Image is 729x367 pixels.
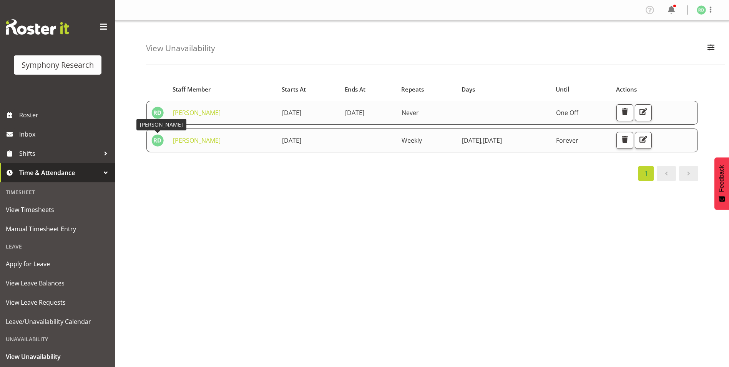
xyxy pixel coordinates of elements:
span: Starts At [282,85,306,94]
a: Apply for Leave [2,254,113,274]
a: Leave/Unavailability Calendar [2,312,113,331]
span: [DATE] [282,136,301,145]
span: Ends At [345,85,365,94]
a: View Leave Requests [2,293,113,312]
div: Symphony Research [22,59,94,71]
button: Filter Employees [703,40,719,57]
a: View Leave Balances [2,274,113,293]
span: Roster [19,109,111,121]
img: reena-docker5425.jpg [151,134,164,147]
span: Staff Member [173,85,211,94]
span: Days [462,85,475,94]
div: Leave [2,239,113,254]
span: Apply for Leave [6,258,110,270]
span: Leave/Unavailability Calendar [6,316,110,327]
a: View Timesheets [2,200,113,219]
span: [DATE] [462,136,483,145]
span: View Leave Balances [6,277,110,289]
img: Rosterit website logo [6,19,69,35]
span: Time & Attendance [19,167,100,178]
span: [DATE] [345,108,364,117]
button: Edit Unavailability [635,104,652,121]
span: Manual Timesheet Entry [6,223,110,235]
button: Delete Unavailability [616,132,633,149]
button: Delete Unavailability [616,104,633,121]
span: View Leave Requests [6,297,110,308]
span: View Timesheets [6,204,110,215]
h4: View Unavailability [146,44,215,53]
a: Manual Timesheet Entry [2,219,113,239]
span: One Off [556,108,578,117]
span: Until [556,85,569,94]
span: [DATE] [282,108,301,117]
button: Feedback - Show survey [714,157,729,210]
span: Repeats [401,85,424,94]
div: Timesheet [2,184,113,200]
span: Actions [616,85,637,94]
a: View Unavailability [2,347,113,366]
div: Unavailability [2,331,113,347]
span: Forever [556,136,578,145]
img: reena-docker5425.jpg [151,107,164,119]
a: [PERSON_NAME] [173,136,221,145]
span: Weekly [402,136,422,145]
button: Edit Unavailability [635,132,652,149]
span: Inbox [19,128,111,140]
span: , [481,136,483,145]
a: [PERSON_NAME] [173,108,221,117]
span: Feedback [718,165,725,192]
img: reena-docker5425.jpg [697,5,706,15]
span: View Unavailability [6,351,110,362]
span: Never [402,108,419,117]
span: [DATE] [483,136,502,145]
span: Shifts [19,148,100,159]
